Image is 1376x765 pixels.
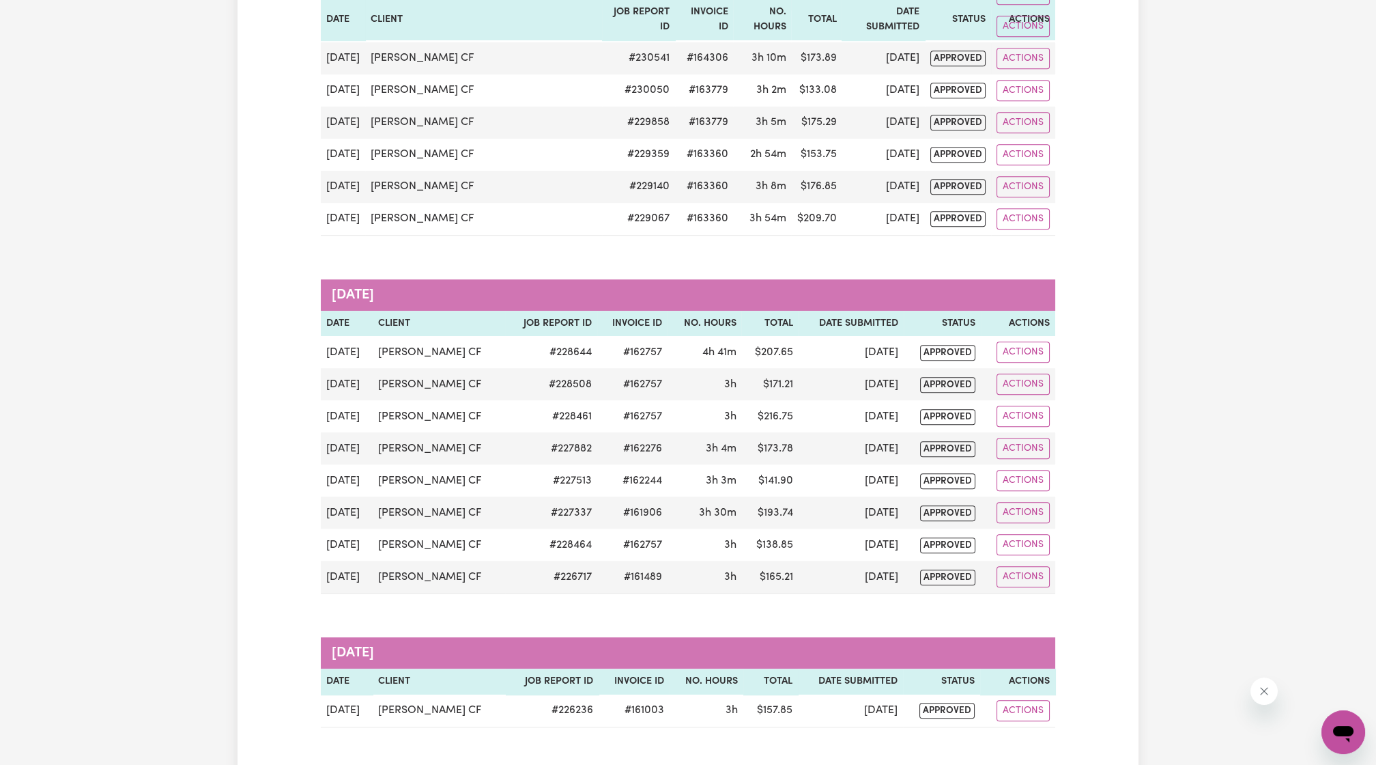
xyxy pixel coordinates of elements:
[602,74,675,107] td: # 230050
[726,705,738,716] span: 3 hours
[365,74,602,107] td: [PERSON_NAME] CF
[842,107,925,139] td: [DATE]
[1321,710,1365,754] iframe: Button to launch messaging window
[997,48,1050,69] button: Actions
[930,179,986,195] span: approved
[791,139,842,171] td: $ 153.75
[505,336,597,368] td: # 228644
[698,507,736,518] span: 3 hours 30 minutes
[373,497,505,529] td: [PERSON_NAME] CF
[321,464,373,497] td: [DATE]
[741,432,799,464] td: $ 173.78
[505,368,597,400] td: # 228508
[602,139,675,171] td: # 229359
[321,107,365,139] td: [DATE]
[597,368,668,400] td: #162757
[741,497,799,529] td: $ 193.74
[798,669,903,695] th: Date Submitted
[597,561,668,594] td: #161489
[321,529,373,561] td: [DATE]
[997,80,1050,101] button: Actions
[904,311,981,337] th: Status
[755,117,786,128] span: 3 hours 5 minutes
[373,695,506,727] td: [PERSON_NAME] CF
[373,529,505,561] td: [PERSON_NAME] CF
[373,311,505,337] th: Client
[597,529,668,561] td: #162757
[842,139,925,171] td: [DATE]
[997,342,1050,363] button: Actions
[321,336,373,368] td: [DATE]
[997,144,1050,165] button: Actions
[799,368,904,400] td: [DATE]
[997,176,1050,197] button: Actions
[597,311,668,337] th: Invoice ID
[597,432,668,464] td: #162276
[321,139,365,171] td: [DATE]
[675,139,734,171] td: #163360
[903,669,980,695] th: Status
[930,147,986,163] span: approved
[373,432,505,464] td: [PERSON_NAME] CF
[997,534,1050,555] button: Actions
[741,400,799,432] td: $ 216.75
[842,42,925,74] td: [DATE]
[997,502,1050,523] button: Actions
[373,464,505,497] td: [PERSON_NAME] CF
[373,400,505,432] td: [PERSON_NAME] CF
[799,529,904,561] td: [DATE]
[602,203,675,236] td: # 229067
[365,139,602,171] td: [PERSON_NAME] CF
[920,345,975,361] span: approved
[799,497,904,529] td: [DATE]
[675,74,734,107] td: #163779
[799,311,904,337] th: Date Submitted
[321,279,1055,311] caption: [DATE]
[920,441,975,457] span: approved
[799,400,904,432] td: [DATE]
[930,115,986,130] span: approved
[705,475,736,486] span: 3 hours 3 minutes
[597,336,668,368] td: #162757
[799,464,904,497] td: [DATE]
[741,311,799,337] th: Total
[798,695,903,727] td: [DATE]
[791,107,842,139] td: $ 175.29
[723,411,736,422] span: 3 hours
[321,432,373,464] td: [DATE]
[365,107,602,139] td: [PERSON_NAME] CF
[723,572,736,583] span: 3 hours
[919,703,975,719] span: approved
[751,53,786,64] span: 3 hours 10 minutes
[505,311,597,337] th: Job Report ID
[723,540,736,551] span: 3 hours
[930,83,986,98] span: approved
[365,171,602,203] td: [PERSON_NAME] CF
[321,497,373,529] td: [DATE]
[997,112,1050,133] button: Actions
[505,529,597,561] td: # 228464
[842,171,925,203] td: [DATE]
[741,561,799,594] td: $ 165.21
[842,74,925,107] td: [DATE]
[920,570,975,585] span: approved
[505,432,597,464] td: # 227882
[321,203,365,236] td: [DATE]
[365,203,602,236] td: [PERSON_NAME] CF
[602,107,675,139] td: # 229858
[723,379,736,390] span: 3 hours
[756,85,786,96] span: 3 hours 2 minutes
[373,561,505,594] td: [PERSON_NAME] CF
[506,695,599,727] td: # 226236
[743,695,797,727] td: $ 157.85
[321,368,373,400] td: [DATE]
[597,497,668,529] td: #161906
[668,311,741,337] th: No. Hours
[755,181,786,192] span: 3 hours 8 minutes
[920,377,975,393] span: approved
[597,400,668,432] td: #162757
[675,171,734,203] td: #163360
[321,311,373,337] th: Date
[920,538,975,553] span: approved
[791,203,842,236] td: $ 209.70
